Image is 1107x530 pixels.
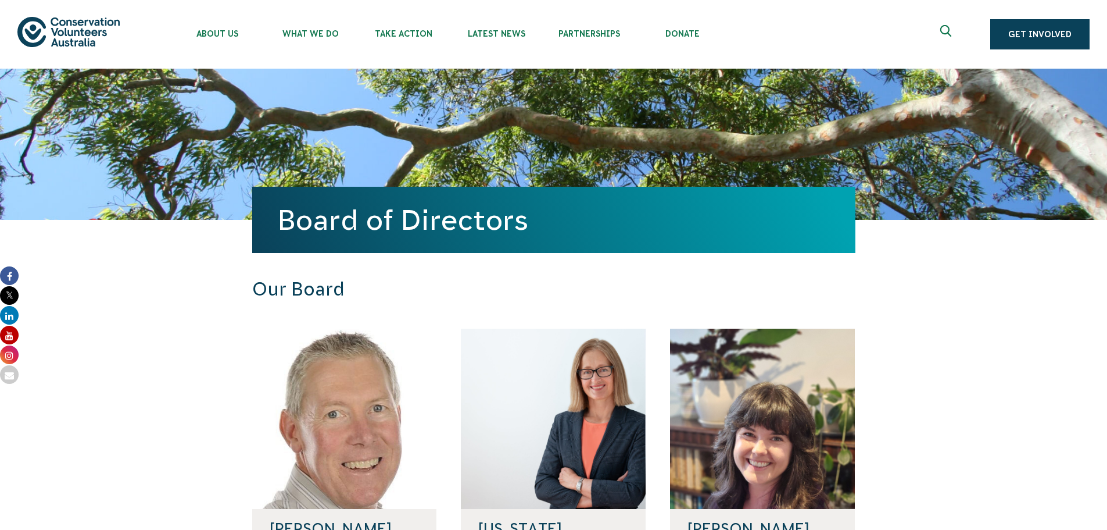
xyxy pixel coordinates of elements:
span: About Us [171,29,264,38]
button: Expand search box Close search box [933,20,961,48]
span: Expand search box [940,25,955,44]
h1: Board of Directors [278,204,830,236]
span: Partnerships [543,29,636,38]
img: logo.svg [17,17,120,47]
span: Take Action [357,29,450,38]
a: Get Involved [990,19,1090,49]
span: What We Do [264,29,357,38]
span: Donate [636,29,729,38]
span: Latest News [450,29,543,38]
h3: Our Board [252,278,698,301]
